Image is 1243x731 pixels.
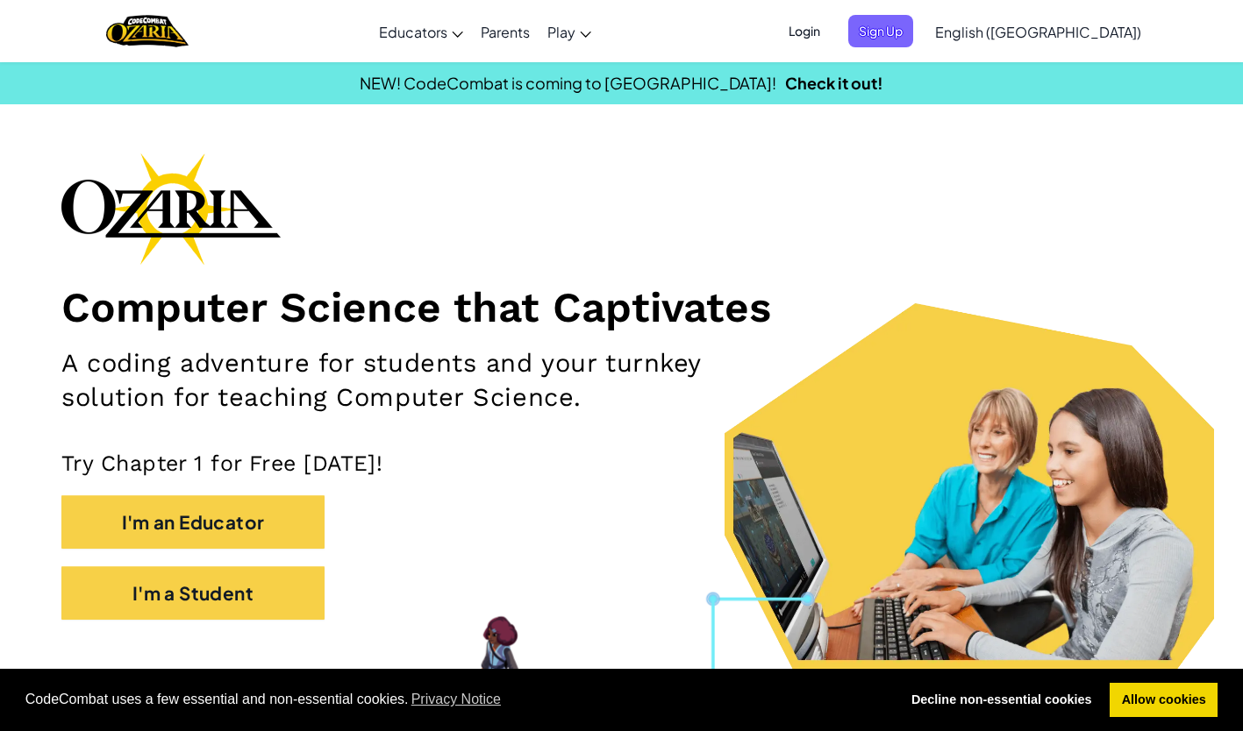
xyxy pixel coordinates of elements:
[935,23,1141,41] span: English ([GEOGRAPHIC_DATA])
[106,13,188,49] img: Home
[61,282,1182,333] h1: Computer Science that Captivates
[61,346,812,415] h2: A coding adventure for students and your turnkey solution for teaching Computer Science.
[61,495,325,549] button: I'm an Educator
[106,13,188,49] a: Ozaria by CodeCombat logo
[899,683,1104,718] a: deny cookies
[379,23,447,41] span: Educators
[61,153,281,265] img: Ozaria branding logo
[785,73,883,93] a: Check it out!
[360,73,776,93] span: NEW! CodeCombat is coming to [GEOGRAPHIC_DATA]!
[848,15,913,47] button: Sign Up
[1110,683,1218,718] a: allow cookies
[61,566,325,620] button: I'm a Student
[547,23,575,41] span: Play
[25,686,886,713] span: CodeCombat uses a few essential and non-essential cookies.
[370,8,472,55] a: Educators
[409,686,504,713] a: learn more about cookies
[472,8,539,55] a: Parents
[539,8,600,55] a: Play
[926,8,1150,55] a: English ([GEOGRAPHIC_DATA])
[61,450,1182,477] p: Try Chapter 1 for Free [DATE]!
[778,15,831,47] button: Login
